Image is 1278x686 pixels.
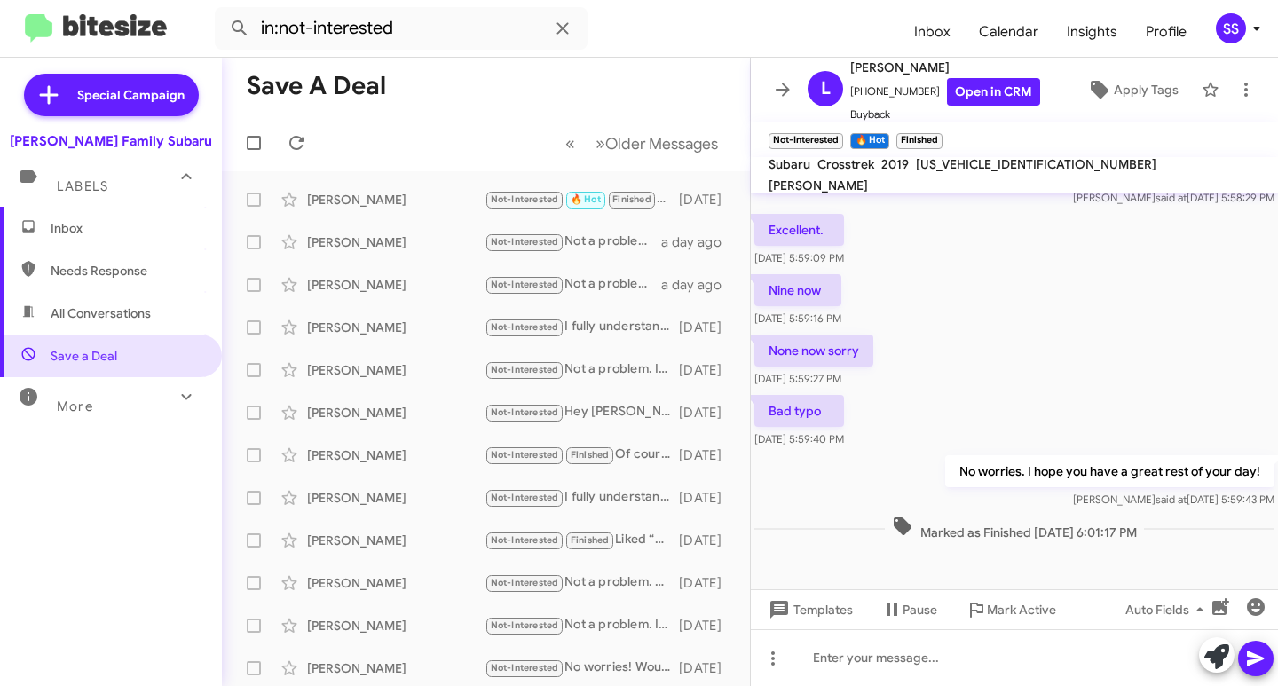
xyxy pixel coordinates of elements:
span: 🔥 Hot [571,193,601,205]
span: All Conversations [51,304,151,322]
div: [DATE] [679,532,736,549]
span: Not-Interested [491,619,559,631]
span: Needs Response [51,262,201,280]
span: Not-Interested [491,364,559,375]
span: Labels [57,178,108,194]
span: Older Messages [605,134,718,154]
button: Pause [867,594,951,626]
div: Not a problem. I fully understand. I hope you have a great rest of your day! [485,359,679,380]
span: [DATE] 5:59:16 PM [754,311,841,325]
div: [PERSON_NAME] [307,319,485,336]
div: [DATE] [679,446,736,464]
span: Finished [571,534,610,546]
div: Liked “Not a problem. Keep us in mind if you might be interested in the future or if you have any... [485,530,679,550]
div: [DATE] [679,617,736,635]
span: said at [1156,191,1187,204]
span: Not-Interested [491,534,559,546]
span: [US_VEHICLE_IDENTIFICATION_NUMBER] [916,156,1156,172]
span: More [57,398,93,414]
span: 2019 [881,156,909,172]
small: 🔥 Hot [850,133,888,149]
span: Not-Interested [491,236,559,248]
span: Finished [571,449,610,461]
span: L [821,75,831,103]
h1: Save a Deal [247,72,386,100]
div: [PERSON_NAME] Family Subaru [10,132,212,150]
div: [PERSON_NAME] [307,574,485,592]
button: SS [1201,13,1258,43]
div: [DATE] [679,191,736,209]
span: [PERSON_NAME] [850,57,1040,78]
small: Not-Interested [769,133,843,149]
span: [PERSON_NAME] [DATE] 5:59:43 PM [1073,493,1274,506]
span: Marked as Finished [DATE] 6:01:17 PM [885,516,1144,541]
div: [PERSON_NAME] [307,276,485,294]
span: Save a Deal [51,347,117,365]
p: None now sorry [754,335,873,367]
div: Not a problem. Let me send you a text from our work line and you can text me the pictures of the ... [485,572,679,593]
div: [DATE] [679,319,736,336]
div: SS [1216,13,1246,43]
p: Nine now [754,274,841,306]
span: Auto Fields [1125,594,1211,626]
span: Buyback [850,106,1040,123]
a: Calendar [965,6,1053,58]
span: [PERSON_NAME] [769,177,868,193]
div: [PERSON_NAME] [307,361,485,379]
span: Mark Active [987,594,1056,626]
p: Bad typo [754,395,844,427]
div: [DATE] [679,404,736,422]
a: Profile [1132,6,1201,58]
a: Special Campaign [24,74,199,116]
div: Hey [PERSON_NAME]. I just wanted to check in and see if you might be interested in trading in you... [485,402,679,422]
a: Open in CRM [947,78,1040,106]
span: Subaru [769,156,810,172]
a: Inbox [900,6,965,58]
p: No worries. I hope you have a great rest of your day! [945,455,1274,487]
input: Search [215,7,588,50]
span: [PHONE_NUMBER] [850,78,1040,106]
div: I fully understand. In case you were interested in a New vehicle please let me know. [485,317,679,337]
span: Not-Interested [491,279,559,290]
small: Finished [896,133,943,149]
span: Not-Interested [491,193,559,205]
span: Not-Interested [491,321,559,333]
div: [PERSON_NAME] [307,446,485,464]
button: Next [585,125,729,162]
span: Not-Interested [491,406,559,418]
button: Auto Fields [1111,594,1225,626]
span: Not-Interested [491,662,559,674]
span: Not-Interested [491,449,559,461]
div: [PERSON_NAME] [307,532,485,549]
button: Previous [555,125,586,162]
span: « [565,132,575,154]
div: I fully understand. I hope you have a great rest of your day! [485,487,679,508]
span: Crosstrek [817,156,874,172]
span: Apply Tags [1114,74,1179,106]
div: [DATE] [679,361,736,379]
div: [PERSON_NAME] [307,659,485,677]
div: Not a problem. If you might be interested in trading into a Newer Crosstrek please let us know! [485,274,661,295]
div: [PERSON_NAME] [307,404,485,422]
span: [PERSON_NAME] [DATE] 5:58:29 PM [1073,191,1274,204]
button: Templates [751,594,867,626]
span: [DATE] 5:59:40 PM [754,432,844,446]
div: [DATE] [679,489,736,507]
div: Not a problem. I hope you have a great rest of your day! [485,615,679,635]
div: Of course! [485,445,679,465]
span: Special Campaign [77,86,185,104]
div: [PERSON_NAME] [307,191,485,209]
span: Pause [903,594,937,626]
a: Insights [1053,6,1132,58]
nav: Page navigation example [556,125,729,162]
span: » [596,132,605,154]
button: Mark Active [951,594,1070,626]
div: No worries. I hope you have a great rest of your day! [485,189,679,209]
div: a day ago [661,276,736,294]
span: Templates [765,594,853,626]
div: [PERSON_NAME] [307,233,485,251]
button: Apply Tags [1071,74,1193,106]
